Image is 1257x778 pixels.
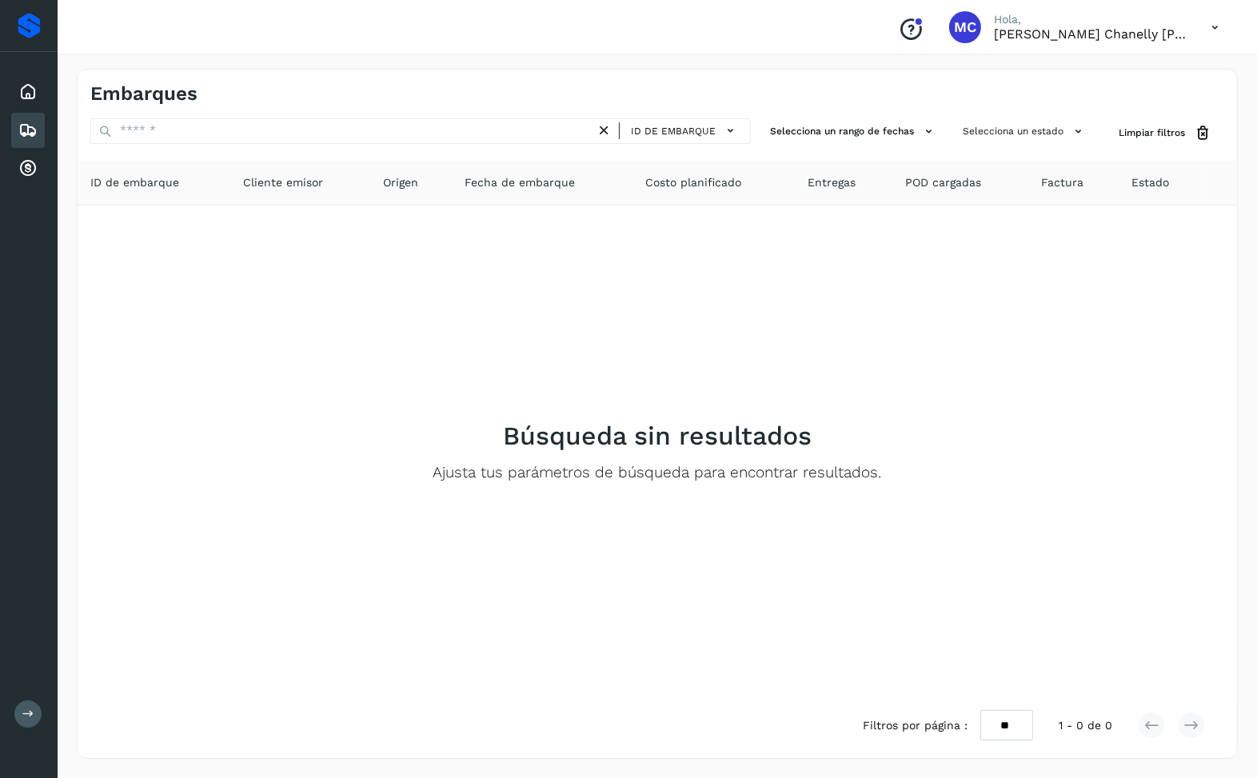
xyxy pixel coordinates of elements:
[626,119,744,142] button: ID de embarque
[994,13,1186,26] p: Hola,
[906,174,982,191] span: POD cargadas
[90,82,198,106] h4: Embarques
[956,118,1093,145] button: Selecciona un estado
[994,26,1186,42] p: Monica Chanelly Pérez Avendaño
[11,113,45,148] div: Embarques
[465,174,575,191] span: Fecha de embarque
[1059,717,1112,734] span: 1 - 0 de 0
[433,464,882,482] p: Ajusta tus parámetros de búsqueda para encontrar resultados.
[503,421,812,451] h2: Búsqueda sin resultados
[1041,174,1083,191] span: Factura
[11,151,45,186] div: Cuentas por cobrar
[11,74,45,110] div: Inicio
[863,717,968,734] span: Filtros por página :
[1119,126,1185,140] span: Limpiar filtros
[764,118,944,145] button: Selecciona un rango de fechas
[90,174,179,191] span: ID de embarque
[645,174,741,191] span: Costo planificado
[1106,118,1224,148] button: Limpiar filtros
[808,174,856,191] span: Entregas
[383,174,418,191] span: Origen
[631,124,716,138] span: ID de embarque
[243,174,323,191] span: Cliente emisor
[1131,174,1169,191] span: Estado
